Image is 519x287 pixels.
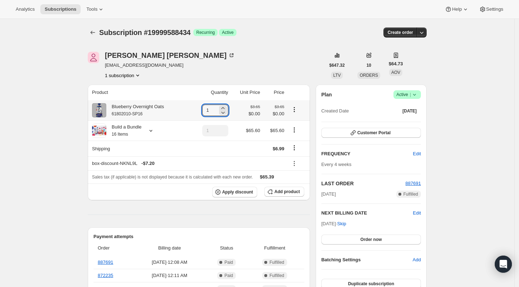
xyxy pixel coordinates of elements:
button: Edit [409,148,425,160]
span: Sales tax (if applicable) is not displayed because it is calculated with each new order. [92,175,253,180]
img: product img [92,103,106,117]
h2: FREQUENCY [321,150,413,157]
span: Duplicate subscription [348,281,394,287]
span: AOV [391,70,400,75]
a: 887691 [406,181,421,186]
span: Skip [337,220,346,227]
span: Status [208,245,245,252]
th: Unit Price [230,85,263,100]
span: $0.00 [264,110,284,117]
button: Create order [383,27,417,37]
span: Customer Portal [357,130,391,136]
span: Order now [360,237,382,242]
span: [DATE] [321,191,336,198]
button: Add product [264,187,304,197]
span: $65.39 [260,174,274,180]
button: Analytics [11,4,39,14]
span: 10 [366,62,371,68]
h6: Batching Settings [321,256,413,263]
button: 887691 [406,180,421,187]
small: 16 Items [112,132,128,137]
span: [DATE] · [321,221,346,226]
span: Add product [274,189,300,195]
span: Tools [86,6,97,12]
span: [DATE] · 12:08 AM [136,259,204,266]
button: Apply discount [212,187,258,197]
span: Paid [224,273,233,278]
span: Erica Kay [88,52,99,63]
span: $0.00 [249,110,260,117]
span: Created Date [321,107,349,115]
button: Shipping actions [289,144,300,152]
th: Order [93,240,133,256]
button: Customer Portal [321,128,421,138]
button: Product actions [289,106,300,114]
span: Active [222,30,234,35]
th: Price [262,85,286,100]
button: Add [408,254,425,266]
span: Fulfilled [403,191,418,197]
button: Subscriptions [40,4,81,14]
button: [DATE] [398,106,421,116]
span: $647.32 [329,62,345,68]
span: Subscriptions [45,6,76,12]
span: [DATE] [402,108,417,114]
span: [EMAIL_ADDRESS][DOMAIN_NAME] [105,62,235,69]
span: LTV [333,73,341,78]
span: Analytics [16,6,35,12]
span: Add [413,256,421,263]
span: Recurring [196,30,215,35]
button: Subscriptions [88,27,98,37]
span: Active [396,91,418,98]
span: Edit [413,150,421,157]
button: $647.32 [325,60,349,70]
h2: Plan [321,91,332,98]
th: Quantity [190,85,230,100]
div: Open Intercom Messenger [495,256,512,273]
span: Every 4 weeks [321,162,352,167]
button: Product actions [105,72,141,79]
span: Settings [486,6,503,12]
button: Help [441,4,473,14]
th: Shipping [88,141,190,156]
span: Fulfilled [269,260,284,265]
small: $3.65 [275,105,284,109]
span: $65.60 [246,128,260,133]
div: Blueberry Overnight Oats [106,103,164,117]
span: - $7.20 [141,160,154,167]
span: Subscription #19999588434 [99,29,190,36]
span: Create order [388,30,413,35]
a: 872235 [98,273,113,278]
span: Apply discount [222,189,253,195]
div: box-discount-NKNL9L [92,160,284,167]
button: 10 [362,60,375,70]
span: Fulfilled [269,273,284,278]
button: Skip [333,218,350,230]
small: $3.65 [250,105,260,109]
span: $65.60 [270,128,284,133]
button: Settings [475,4,508,14]
h2: Payment attempts [93,233,304,240]
div: [PERSON_NAME] [PERSON_NAME] [105,52,235,59]
span: [DATE] · 12:11 AM [136,272,204,279]
span: $64.73 [389,60,403,67]
small: 61802010-SP16 [112,111,143,116]
span: Help [452,6,462,12]
div: Build a Bundle [106,124,142,138]
span: Fulfillment [250,245,300,252]
button: Order now [321,235,421,245]
span: $6.99 [273,146,285,151]
h2: LAST ORDER [321,180,406,187]
th: Product [88,85,190,100]
span: Paid [224,260,233,265]
span: ORDERS [360,73,378,78]
span: Billing date [136,245,204,252]
button: Tools [82,4,109,14]
button: Product actions [289,126,300,134]
span: | [410,92,411,97]
button: Edit [413,210,421,217]
a: 887691 [98,260,113,265]
h2: NEXT BILLING DATE [321,210,413,217]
